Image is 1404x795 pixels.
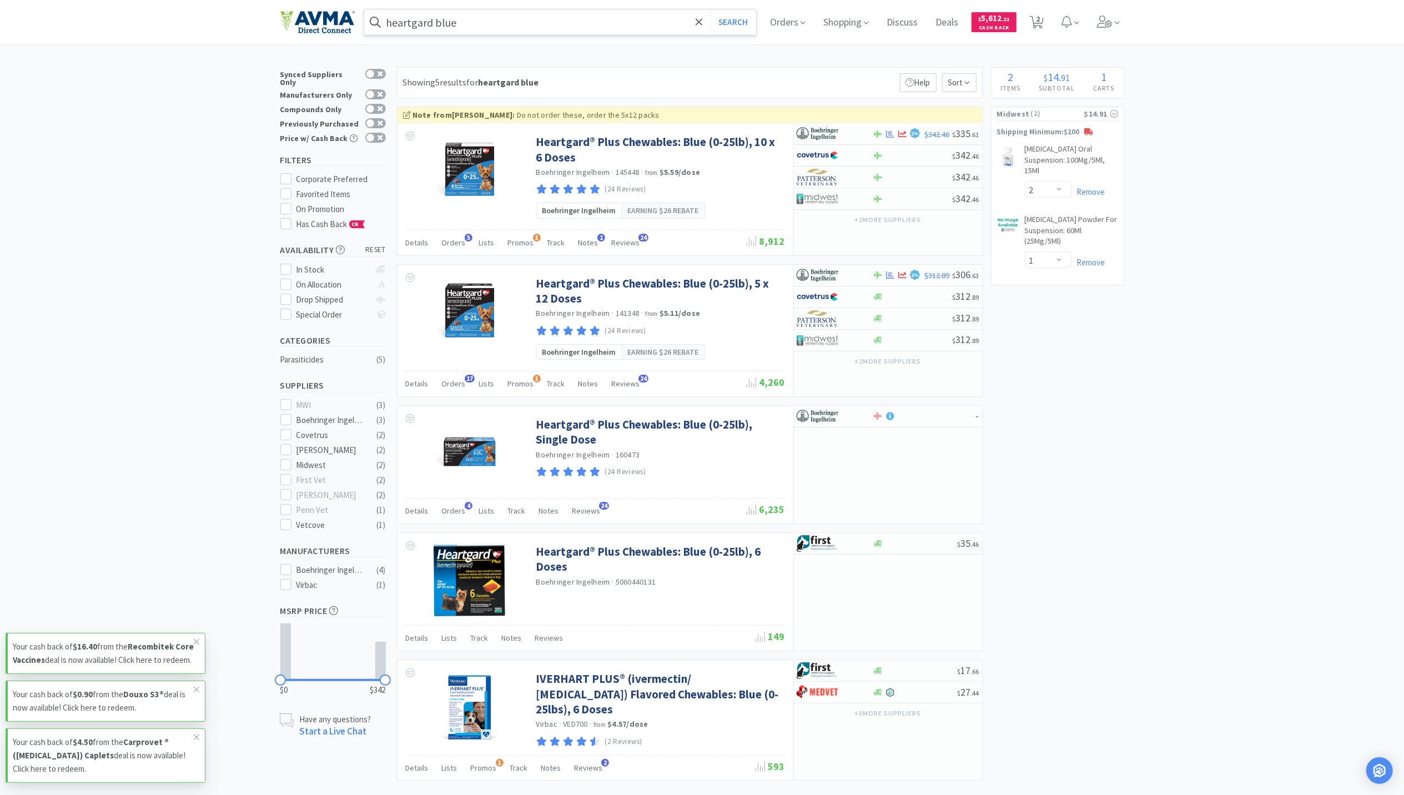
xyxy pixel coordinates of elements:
span: 27 [958,686,979,698]
span: $ [953,315,956,323]
div: In Stock [296,263,370,276]
span: 17 [958,664,979,677]
span: Track [471,633,489,643]
span: Details [406,633,429,643]
div: ( 2 ) [377,474,386,487]
p: (2 Reviews) [605,736,642,748]
img: 3ed9248324e742f9924bb9a58ae1e1b2_120106.jpeg [997,217,1019,234]
span: Lists [479,379,495,389]
span: $ [953,293,956,301]
span: Lists [479,506,495,516]
span: 17 [465,375,475,383]
strong: heartgard blue [479,77,539,88]
span: . 44 [971,689,979,697]
a: Start a Live Chat [300,725,367,737]
span: 14 [1048,70,1059,84]
span: . 46 [971,152,979,160]
span: 2 [1008,70,1013,84]
span: Sort [942,73,977,92]
a: Heartgard® Plus Chewables: Blue (0-25lb), Single Dose [536,417,782,447]
span: · [612,450,614,460]
h4: Subtotal [1030,83,1084,93]
a: $5,612.21Cash Back [972,7,1016,37]
div: ( 3 ) [377,399,386,412]
div: Manufacturers Only [280,89,360,99]
button: +2more suppliers [849,354,926,369]
span: · [559,719,561,729]
div: Vetcove [296,519,365,532]
span: Lists [442,633,457,643]
span: from [593,721,606,728]
a: Heartgard® Plus Chewables: Blue (0-25lb), 10 x 6 Doses [536,134,782,165]
span: 335 [953,127,979,140]
a: Virbac [536,719,558,729]
span: . 21 [1002,16,1010,23]
h5: Categories [280,334,386,347]
div: Midwest [296,459,365,472]
span: Has Cash Back [296,219,365,229]
img: bdd3c0f4347043b9a893056ed883a29a_120.png [797,684,838,701]
img: 730db3968b864e76bcafd0174db25112_22.png [797,267,838,284]
span: $0 [280,683,288,697]
span: 160473 [616,450,640,460]
div: ( 3 ) [377,414,386,427]
span: Notes [541,763,561,773]
span: CB [350,221,361,228]
span: · [612,577,614,587]
img: e4e33dab9f054f5782a47901c742baa9_102.png [280,11,355,34]
div: Previously Purchased [280,118,360,128]
strong: $4.57 / dose [607,719,648,729]
span: $ [953,130,956,139]
div: Drop Shipped [296,293,370,306]
span: - [976,409,979,422]
span: % [914,130,918,136]
span: . 61 [971,130,979,139]
span: Cash Back [978,25,1010,32]
span: Reviews [575,763,603,773]
div: . [1030,72,1084,83]
span: · [641,308,643,318]
img: f5e969b455434c6296c6d81ef179fa71_3.png [797,310,838,327]
div: Boehringer Ingelheim [296,563,365,577]
span: · [590,719,592,729]
span: 1 [533,234,541,241]
a: Boehringer Ingelheim [536,308,610,318]
strong: Douxo S3® [123,689,164,700]
span: Boehringer Ingelheim [542,204,616,217]
h5: Manufacturers [280,545,386,557]
a: Heartgard® Plus Chewables: Blue (0-25lb), 6 Doses [536,544,782,575]
strong: Note from [PERSON_NAME] : [412,110,515,120]
div: First Vet [296,474,365,487]
p: Your cash back of from the deal is now available! Click here to redeem. [13,688,194,715]
span: 342 [953,170,979,183]
span: Reviews [572,506,601,516]
img: 6657216ede57402db79e5107e2c32241_120069.jpeg [997,146,1019,168]
span: VED700 [563,719,588,729]
div: Special Order [296,308,370,321]
p: (24 Reviews) [605,325,646,337]
span: Reviews [612,238,640,248]
a: [MEDICAL_DATA] Powder For Suspension: 60Ml (25Mg/5Ml) [1025,214,1118,251]
span: Boehringer Ingelheim [542,346,616,358]
span: for [467,77,539,88]
span: Details [406,506,429,516]
div: $14.91 [1084,108,1118,120]
div: Do not order these, order the 5x12 packs [403,109,977,121]
strong: $16.40 [73,641,97,652]
span: 91 [1061,72,1070,83]
div: Synced Suppliers Only [280,69,360,86]
span: $ [978,16,981,23]
span: . 89 [971,315,979,323]
span: 145448 [616,167,640,177]
span: 4,260 [747,376,785,389]
span: % [914,272,918,278]
span: Notes [578,379,598,389]
span: Reviews [535,633,563,643]
span: Lists [442,763,457,773]
span: $ [958,540,961,549]
strong: $5.11 / dose [660,308,701,318]
span: 1 [597,234,605,241]
button: +2more suppliers [849,212,926,228]
span: 312 [953,290,979,303]
span: $342 [370,683,386,697]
